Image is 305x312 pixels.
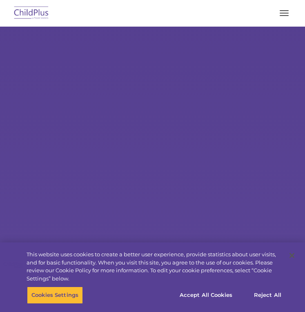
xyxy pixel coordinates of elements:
[27,287,83,304] button: Cookies Settings
[12,4,51,23] img: ChildPlus by Procare Solutions
[283,246,301,265] button: Close
[175,287,237,304] button: Accept All Cookies
[242,287,293,304] button: Reject All
[27,251,283,283] div: This website uses cookies to create a better user experience, provide statistics about user visit...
